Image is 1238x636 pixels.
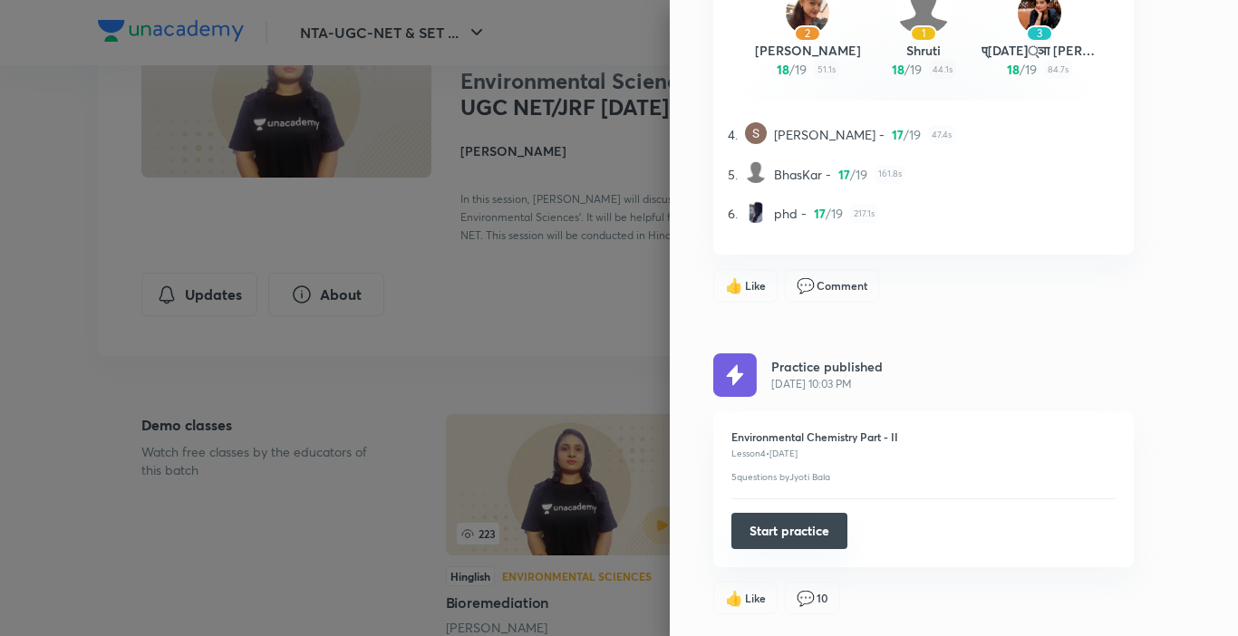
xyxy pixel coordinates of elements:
[728,125,738,144] span: 4.
[909,125,921,144] span: 19
[728,165,738,184] span: 5.
[750,41,866,60] p: [PERSON_NAME]
[728,204,738,223] span: 6.
[731,471,1116,484] div: 5 questions by Jyoti Bala
[794,25,821,42] div: 2
[745,161,767,183] img: Avatar
[1007,60,1020,79] span: 18
[745,201,767,223] img: Avatar
[725,277,743,294] span: like
[904,60,910,79] span: /
[725,590,743,606] span: like
[1044,60,1072,79] span: 84.7s
[731,429,1116,444] p: Environmental Chemistry Part - II
[713,353,757,397] img: rescheduled
[777,60,789,79] span: 18
[814,204,826,223] span: 17
[745,277,766,294] span: Like
[904,125,909,144] span: /
[850,165,856,184] span: /
[982,41,1098,60] p: प्[DATE]्ञा [PERSON_NAME]
[797,590,815,606] span: comment
[817,277,867,294] span: Comment
[1020,60,1025,79] span: /
[850,204,878,223] span: 217.1s
[929,60,956,79] span: 44.1s
[910,25,937,42] div: 1
[838,165,850,184] span: 17
[814,60,839,79] span: 51.1s
[771,376,883,392] span: [DATE] 10:03 PM
[875,165,905,184] span: 161.8s
[826,204,831,223] span: /
[910,60,922,79] span: 19
[789,60,795,79] span: /
[797,277,815,294] span: comment
[892,125,904,144] span: 17
[1025,60,1037,79] span: 19
[892,60,904,79] span: 18
[831,204,843,223] span: 19
[774,165,831,184] span: BhasKar -
[731,513,847,549] button: Start practice
[928,125,955,144] span: 47.4s
[1026,25,1053,42] div: 3
[817,590,828,606] span: 10
[774,204,807,223] span: phd -
[745,122,767,144] img: Avatar
[745,590,766,606] span: Like
[856,165,867,184] span: 19
[771,357,883,376] p: Practice published
[774,125,885,144] span: [PERSON_NAME] -
[866,41,982,60] p: Shruti
[795,60,807,79] span: 19
[731,448,1116,460] div: Lesson 4 • [DATE]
